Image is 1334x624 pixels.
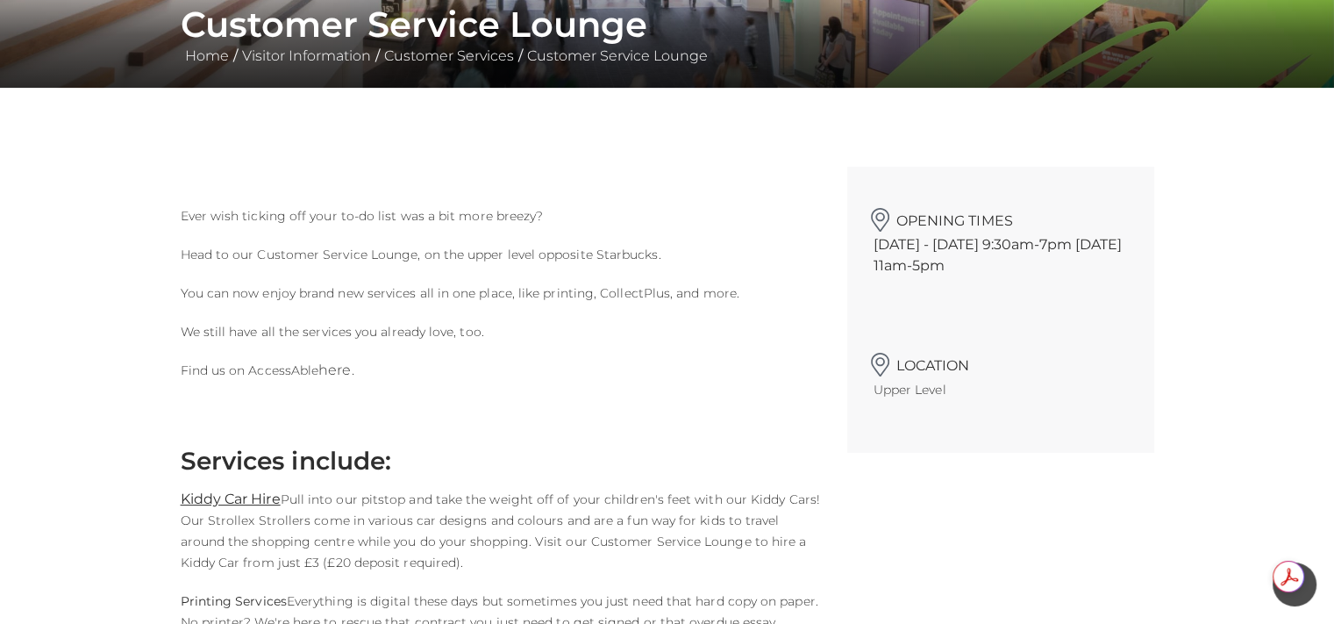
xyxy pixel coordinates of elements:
[181,47,233,64] a: Home
[181,244,821,265] p: Head to our Customer Service Lounge, on the upper level opposite Starbucks.
[380,47,518,64] a: Customer Services
[874,202,1128,229] h2: Opening Times
[181,205,821,226] p: Ever wish ticking off your to-do list was a bit more breezy?
[181,4,1154,46] h1: Customer Service Lounge
[181,321,821,342] p: We still have all the services you already love, too.
[181,360,821,381] p: Find us on AccessAble
[168,4,1167,67] div: / / /
[181,593,287,609] strong: Printing Services
[523,47,712,64] a: Customer Service Lounge
[181,491,281,507] a: Kiddy Car Hire
[874,347,1128,374] h3: Location
[181,489,821,573] p: Pull into our pitstop and take the weight off of your children's feet with our Kiddy Cars! Our St...
[874,379,1128,400] p: Upper Level
[238,47,375,64] a: Visitor Information
[181,283,821,304] p: You can now enjoy brand new services all in one place, like printing, CollectPlus, and more.
[847,167,1154,312] div: [DATE] - [DATE] 9:30am-7pm [DATE] 11am-5pm
[181,446,821,476] h3: Services include:
[318,362,353,378] a: here.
